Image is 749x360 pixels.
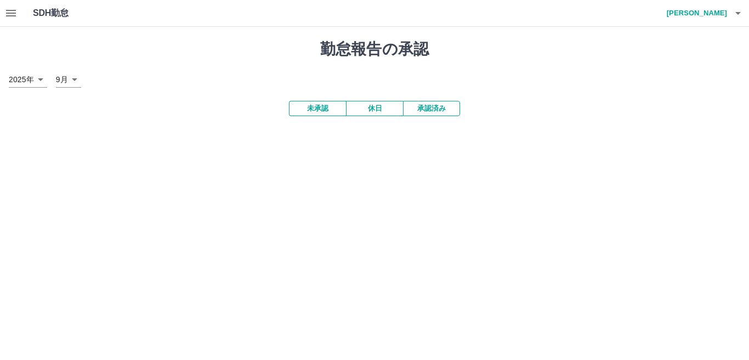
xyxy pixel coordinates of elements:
div: 9月 [56,72,81,88]
button: 承認済み [403,101,460,116]
div: 2025年 [9,72,47,88]
h1: 勤怠報告の承認 [9,40,740,59]
button: 未承認 [289,101,346,116]
button: 休日 [346,101,403,116]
